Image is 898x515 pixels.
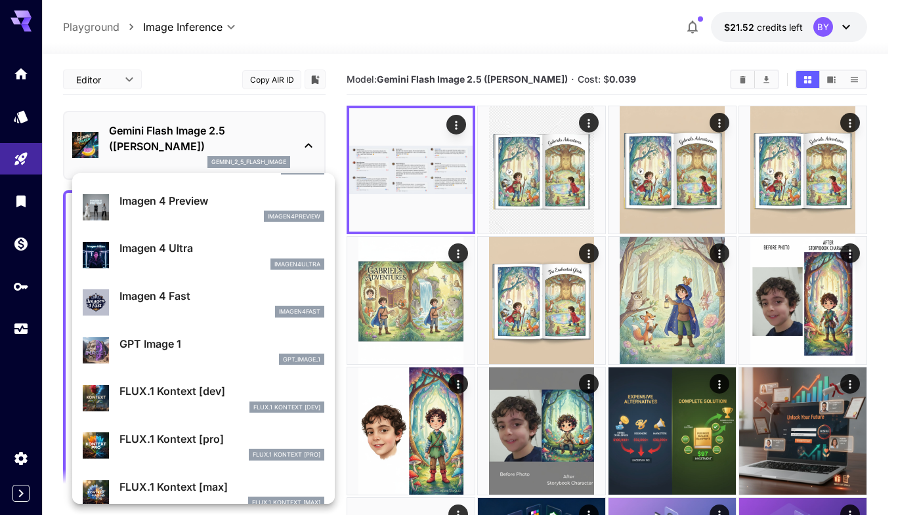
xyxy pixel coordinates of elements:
[119,383,324,399] p: FLUX.1 Kontext [dev]
[279,307,320,316] p: imagen4fast
[83,283,324,323] div: Imagen 4 Fastimagen4fast
[83,378,324,418] div: FLUX.1 Kontext [dev]FLUX.1 Kontext [dev]
[83,331,324,371] div: GPT Image 1gpt_image_1
[119,193,324,209] p: Imagen 4 Preview
[83,235,324,275] div: Imagen 4 Ultraimagen4ultra
[252,498,320,507] p: FLUX.1 Kontext [max]
[119,288,324,304] p: Imagen 4 Fast
[119,431,324,447] p: FLUX.1 Kontext [pro]
[274,260,320,269] p: imagen4ultra
[119,479,324,495] p: FLUX.1 Kontext [max]
[83,474,324,514] div: FLUX.1 Kontext [max]FLUX.1 Kontext [max]
[268,212,320,221] p: imagen4preview
[253,450,320,459] p: FLUX.1 Kontext [pro]
[83,426,324,466] div: FLUX.1 Kontext [pro]FLUX.1 Kontext [pro]
[119,240,324,256] p: Imagen 4 Ultra
[283,355,320,364] p: gpt_image_1
[119,336,324,352] p: GPT Image 1
[253,403,320,412] p: FLUX.1 Kontext [dev]
[83,188,324,228] div: Imagen 4 Previewimagen4preview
